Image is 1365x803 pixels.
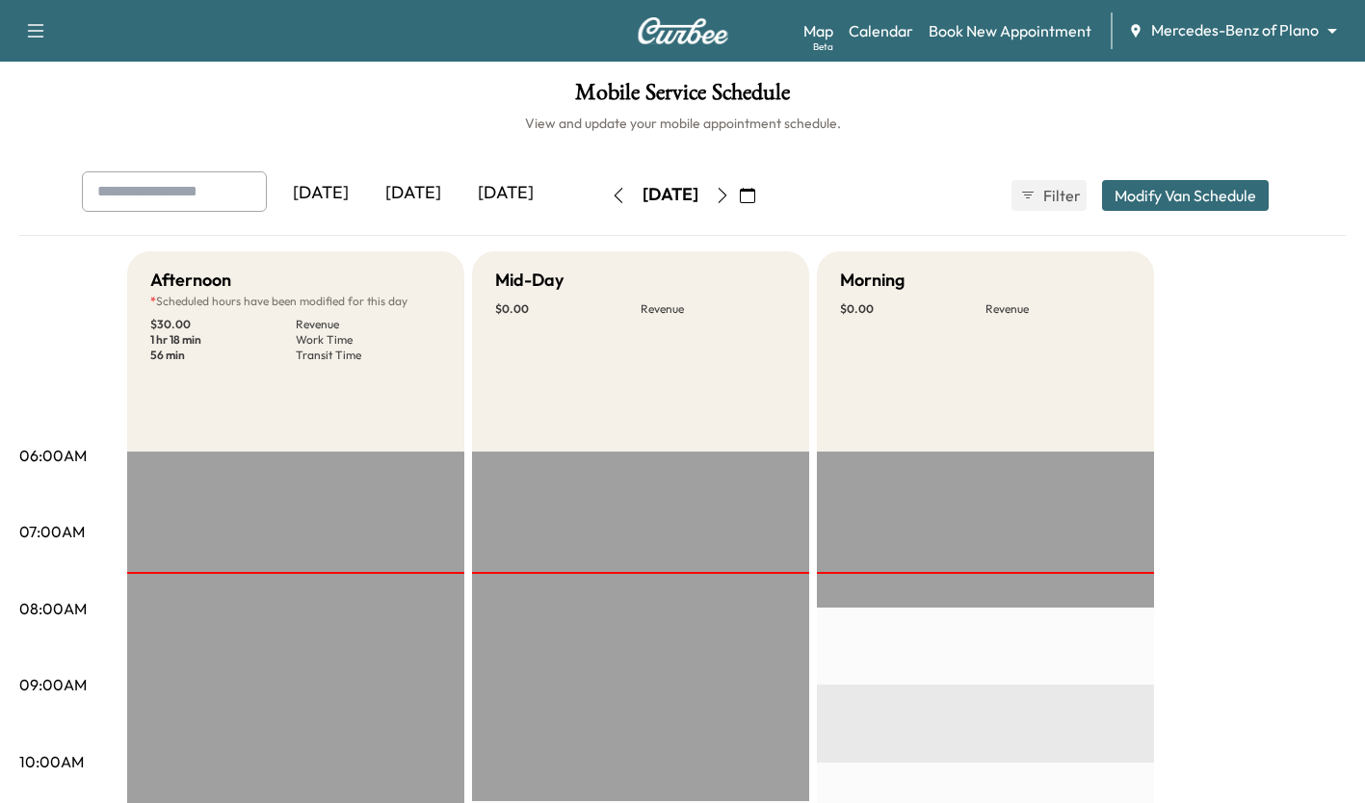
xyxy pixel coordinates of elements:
[803,19,833,42] a: MapBeta
[840,267,905,294] h5: Morning
[19,81,1346,114] h1: Mobile Service Schedule
[985,301,1131,317] p: Revenue
[150,332,296,348] p: 1 hr 18 min
[19,597,87,620] p: 08:00AM
[19,750,84,773] p: 10:00AM
[849,19,913,42] a: Calendar
[19,114,1346,133] h6: View and update your mobile appointment schedule.
[813,39,833,54] div: Beta
[1151,19,1319,41] span: Mercedes-Benz of Plano
[641,301,786,317] p: Revenue
[929,19,1091,42] a: Book New Appointment
[150,267,231,294] h5: Afternoon
[275,171,367,216] div: [DATE]
[637,17,729,44] img: Curbee Logo
[296,317,441,332] p: Revenue
[1011,180,1087,211] button: Filter
[1102,180,1269,211] button: Modify Van Schedule
[19,520,85,543] p: 07:00AM
[495,301,641,317] p: $ 0.00
[367,171,459,216] div: [DATE]
[150,317,296,332] p: $ 30.00
[296,348,441,363] p: Transit Time
[19,444,87,467] p: 06:00AM
[296,332,441,348] p: Work Time
[19,673,87,696] p: 09:00AM
[643,183,698,207] div: [DATE]
[840,301,985,317] p: $ 0.00
[150,294,441,309] p: Scheduled hours have been modified for this day
[1043,184,1078,207] span: Filter
[459,171,552,216] div: [DATE]
[495,267,564,294] h5: Mid-Day
[150,348,296,363] p: 56 min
